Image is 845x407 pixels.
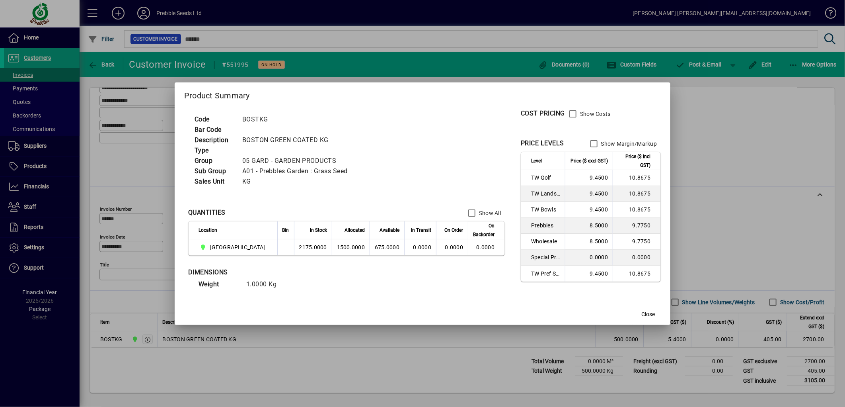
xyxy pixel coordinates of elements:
span: In Stock [310,226,327,235]
td: 9.7750 [613,234,660,250]
label: Show All [477,209,501,217]
div: QUANTITIES [188,208,226,217]
td: Code [191,114,238,125]
span: CHRISTCHURCH [199,243,269,252]
td: 0.0000 [468,239,504,255]
td: 10.8675 [613,170,660,186]
td: BOSTKG [238,114,357,125]
td: 05 GARD - GARDEN PRODUCTS [238,156,357,166]
span: In Transit [411,226,431,235]
td: 9.4500 [565,266,613,282]
span: Close [641,310,655,319]
td: Bar Code [191,125,238,135]
td: KG [238,176,357,187]
label: Show Margin/Markup [600,140,657,148]
span: Special Price [531,253,560,261]
span: TW Bowls [531,205,560,213]
td: 10.8675 [613,202,660,218]
td: 2175.0000 [294,239,332,255]
span: On Backorder [473,221,495,239]
td: Sub Group [191,166,238,176]
span: TW Pref Sup [531,270,560,278]
td: 0.0000 [565,250,613,266]
td: BOSTON GREEN COATED KG [238,135,357,145]
span: 0.0000 [445,244,463,250]
td: Type [191,145,238,156]
span: Price ($ excl GST) [570,157,608,165]
td: 0.0000 [613,250,660,266]
td: 1500.0000 [332,239,370,255]
div: PRICE LEVELS [521,139,564,148]
span: Available [380,226,399,235]
span: 0.0000 [413,244,432,250]
td: A01 - Prebbles Garden : Grass Seed [238,166,357,176]
span: Bin [282,226,289,235]
td: 8.5000 [565,218,613,234]
div: DIMENSIONS [188,268,387,277]
span: TW Landscaper [531,190,560,198]
label: Show Costs [578,110,611,118]
td: 675.0000 [370,239,404,255]
td: 1.0000 Kg [242,279,290,290]
button: Close [635,307,661,322]
span: TW Golf [531,174,560,182]
span: [GEOGRAPHIC_DATA] [210,243,265,251]
span: Location [199,226,217,235]
td: Group [191,156,238,166]
span: Price ($ incl GST) [618,152,650,170]
span: On Order [444,226,463,235]
span: Allocated [345,226,365,235]
h2: Product Summary [175,82,670,106]
span: Prebbles [531,221,560,229]
td: 9.4500 [565,202,613,218]
div: COST PRICING [521,109,565,118]
td: Sales Unit [191,176,238,187]
td: 8.5000 [565,234,613,250]
td: 10.8675 [613,186,660,202]
span: Wholesale [531,237,560,245]
td: Weight [195,279,242,290]
td: 10.8675 [613,266,660,282]
td: 9.4500 [565,170,613,186]
span: Level [531,157,542,165]
td: 9.7750 [613,218,660,234]
td: Description [191,135,238,145]
td: 9.4500 [565,186,613,202]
